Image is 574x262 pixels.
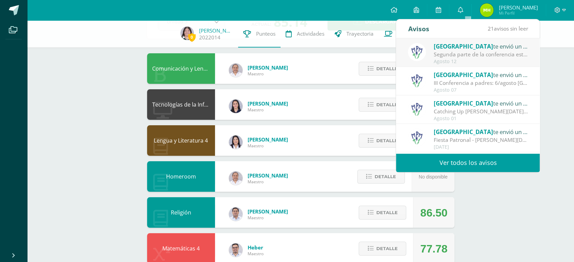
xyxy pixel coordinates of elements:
img: a3978fa95217fc78923840df5a445bcb.png [408,43,426,61]
span: Actividades [297,30,324,37]
span: Detalle [376,206,397,219]
span: [GEOGRAPHIC_DATA] [434,71,493,79]
div: Lengua y Literatura 4 [147,125,215,156]
span: Punteos [256,30,275,37]
div: Fiesta Patronal - Santo Domingo de Guzmán: Estimados padres de familia: Compartimos con ustedes c... [434,136,528,144]
a: Trayectoria [329,20,379,48]
span: [GEOGRAPHIC_DATA] [434,128,493,136]
a: 2022014 [199,34,220,41]
button: Detalle [359,206,406,220]
div: Agosto 07 [434,87,528,93]
div: Homeroom [147,161,215,192]
div: te envió un aviso [434,42,528,51]
div: te envió un aviso [434,70,528,79]
img: 8cfee9302e94c67f695fad48b611364c.png [480,3,494,17]
img: eddf89ebadc6679d483ac819ce68e6c4.png [180,26,194,40]
span: Maestro [248,71,288,77]
span: No disponible [419,174,448,180]
img: a3978fa95217fc78923840df5a445bcb.png [408,129,426,147]
div: te envió un aviso [434,99,528,108]
span: Mi Perfil [499,10,538,16]
span: [PERSON_NAME] [499,4,538,11]
a: Ver todos los avisos [396,153,540,172]
button: Detalle [357,170,405,184]
button: Detalle [359,62,406,76]
div: III Conferencia a padres: 6/agosto Asunto: ¡Los esperamos el jueves 14 de agosto para seguir fort... [434,79,528,87]
span: [PERSON_NAME] [248,100,288,107]
span: 0 [188,33,196,41]
div: Segunda parte de la conferencia este 14 de agosto: más herramientas, más conexión: Estimados padr... [434,51,528,58]
div: Comunicación y Lenguaje L3 Inglés 4 [147,53,215,84]
img: a3978fa95217fc78923840df5a445bcb.png [408,100,426,118]
a: Punteos [238,20,281,48]
img: 15aaa72b904403ebb7ec886ca542c491.png [229,207,243,221]
div: Tecnologías de la Información y la Comunicación 4 [147,89,215,120]
span: Detalle [376,242,397,255]
div: Avisos [408,19,429,38]
img: dbcf09110664cdb6f63fe058abfafc14.png [229,99,243,113]
span: Maestro [248,107,288,113]
span: [PERSON_NAME] [248,64,288,71]
div: Agosto 01 [434,116,528,121]
span: [PERSON_NAME] [248,136,288,143]
span: Trayectoria [346,30,374,37]
div: Religión [147,197,215,228]
span: 21 [487,25,494,32]
button: Detalle [359,134,406,148]
div: Agosto 12 [434,59,528,64]
span: Heber [248,244,264,251]
button: Detalle [359,98,406,112]
a: [PERSON_NAME] [199,27,233,34]
img: a3978fa95217fc78923840df5a445bcb.png [408,72,426,90]
span: [GEOGRAPHIC_DATA] [434,42,493,50]
span: Maestro [248,179,288,185]
span: avisos sin leer [487,25,528,32]
div: [DATE] [434,144,528,150]
a: Actividades [281,20,329,48]
span: Maestro [248,251,264,257]
span: [PERSON_NAME] [248,208,288,215]
div: 86.50 [420,198,447,228]
img: 54231652241166600daeb3395b4f1510.png [229,243,243,257]
span: Maestro [248,215,288,221]
span: Detalle [376,62,397,75]
div: te envió un aviso [434,127,528,136]
span: Detalle [376,134,397,147]
span: [GEOGRAPHIC_DATA] [434,99,493,107]
img: fd1196377973db38ffd7ffd912a4bf7e.png [229,135,243,149]
button: Detalle [359,242,406,256]
span: Detalle [376,98,397,111]
span: Detalle [375,170,396,183]
span: [PERSON_NAME] [248,172,288,179]
img: 04fbc0eeb5f5f8cf55eb7ff53337e28b.png [229,63,243,77]
img: 04fbc0eeb5f5f8cf55eb7ff53337e28b.png [229,171,243,185]
div: Catching Up de Agosto 2025: Estimados padres de familia: Compartimos con ustedes el Catching Up d... [434,108,528,115]
a: Contactos [379,20,426,48]
span: Maestro [248,143,288,149]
